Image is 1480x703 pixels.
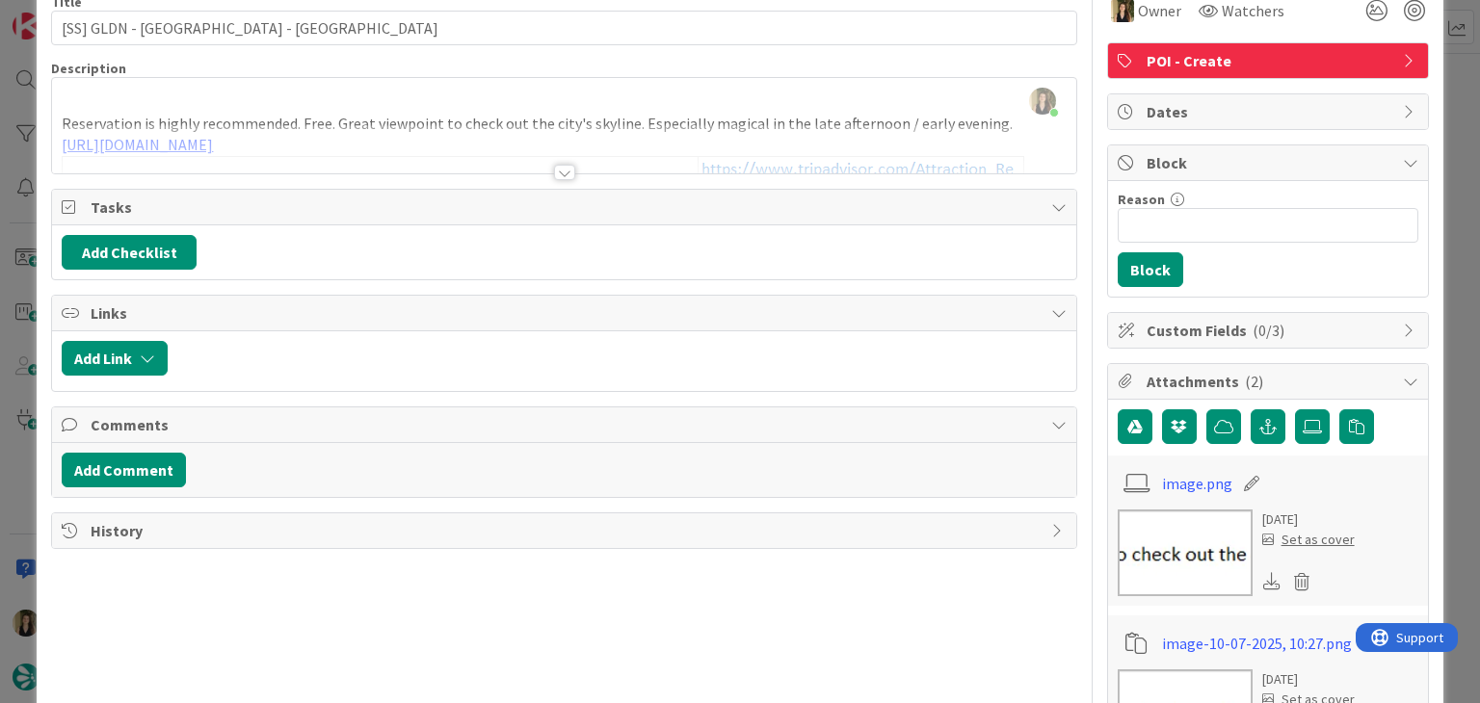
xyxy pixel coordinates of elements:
[91,519,1041,542] span: History
[1262,669,1355,690] div: [DATE]
[1162,632,1352,655] a: image-10-07-2025, 10:27.png
[40,3,88,26] span: Support
[62,113,1066,135] p: Reservation is highly recommended. Free. Great viewpoint to check out the city's skyline. Especia...
[91,195,1041,219] span: Tasks
[51,60,126,77] span: Description
[1253,321,1284,340] span: ( 0/3 )
[1162,472,1232,495] a: image.png
[1118,252,1183,287] button: Block
[62,453,186,487] button: Add Comment
[62,235,197,270] button: Add Checklist
[1262,569,1283,594] div: Download
[1147,370,1393,393] span: Attachments
[1245,372,1263,391] span: ( 2 )
[91,413,1041,436] span: Comments
[1029,88,1056,115] img: C71RdmBlZ3pIy3ZfdYSH8iJ9DzqQwlfe.jpg
[51,11,1076,45] input: type card name here...
[1262,509,1355,530] div: [DATE]
[1118,191,1165,208] label: Reason
[1147,49,1393,72] span: POI - Create
[91,301,1041,325] span: Links
[62,341,168,376] button: Add Link
[1262,530,1355,550] div: Set as cover
[1147,319,1393,342] span: Custom Fields
[1147,100,1393,123] span: Dates
[1147,151,1393,174] span: Block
